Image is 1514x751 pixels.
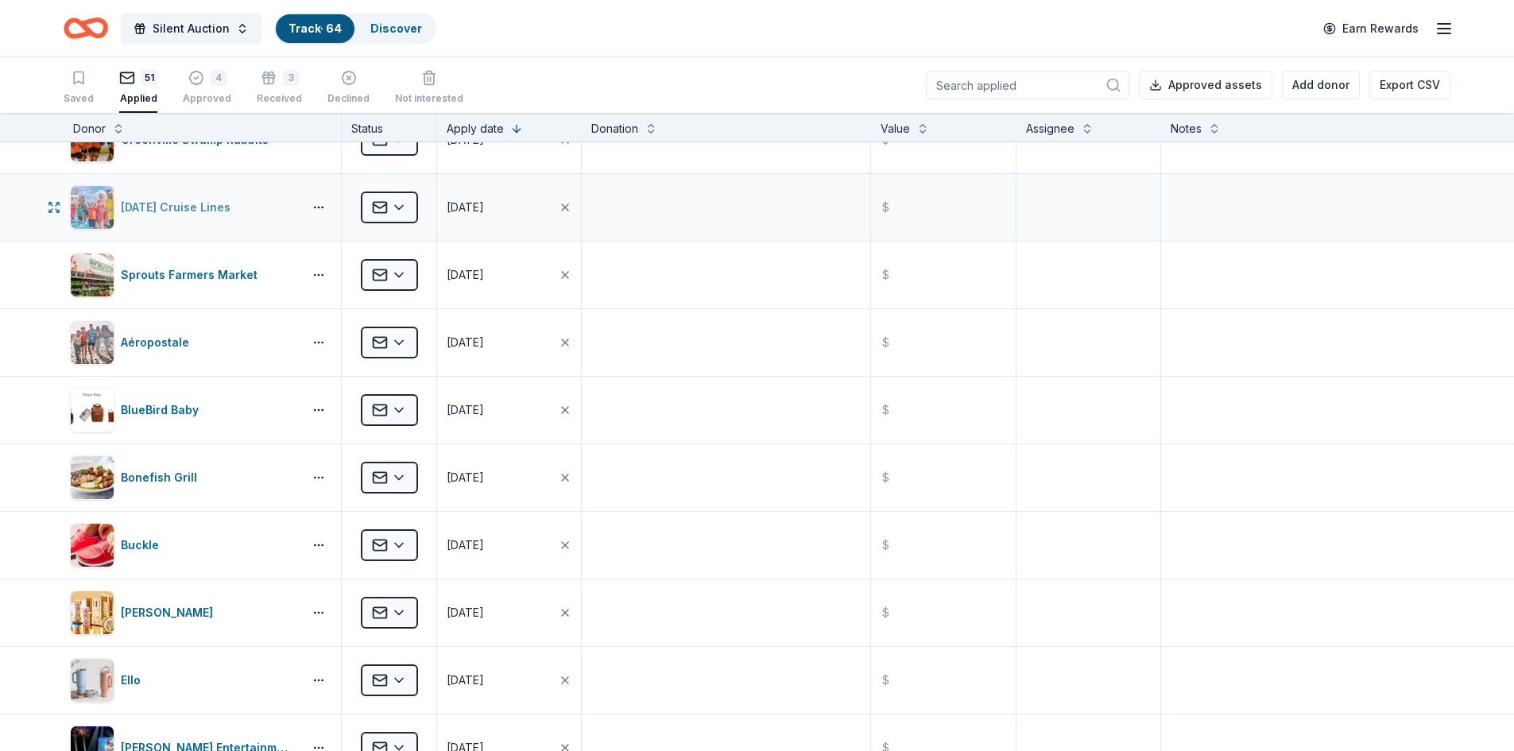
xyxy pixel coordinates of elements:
[70,185,296,230] button: Image for Carnival Cruise Lines[DATE] Cruise Lines
[121,401,205,420] div: BlueBird Baby
[274,13,436,45] button: Track· 64Discover
[119,92,157,105] div: Applied
[71,659,114,702] img: Image for Ello
[70,590,296,635] button: Image for Elizabeth Arden[PERSON_NAME]
[121,536,165,555] div: Buckle
[437,444,581,511] button: [DATE]
[70,253,296,297] button: Image for Sprouts Farmers MarketSprouts Farmers Market
[183,92,231,105] div: Approved
[71,254,114,296] img: Image for Sprouts Farmers Market
[121,265,264,285] div: Sprouts Farmers Market
[121,333,196,352] div: Aéropostale
[437,647,581,714] button: [DATE]
[342,113,437,141] div: Status
[70,388,296,432] button: Image for BlueBird BabyBlueBird Baby
[257,64,302,113] button: 3Received
[121,198,237,217] div: [DATE] Cruise Lines
[447,119,504,138] div: Apply date
[437,512,581,579] button: [DATE]
[1171,119,1202,138] div: Notes
[437,174,581,241] button: [DATE]
[1314,14,1428,43] a: Earn Rewards
[395,64,463,113] button: Not interested
[70,523,296,567] button: Image for BuckleBuckle
[71,456,114,499] img: Image for Bonefish Grill
[1139,71,1272,99] button: Approved assets
[447,265,484,285] div: [DATE]
[447,671,484,690] div: [DATE]
[71,321,114,364] img: Image for Aéropostale
[121,671,147,690] div: Ello
[437,579,581,646] button: [DATE]
[437,377,581,443] button: [DATE]
[437,242,581,308] button: [DATE]
[447,468,484,487] div: [DATE]
[121,603,219,622] div: [PERSON_NAME]
[881,119,910,138] div: Value
[447,401,484,420] div: [DATE]
[121,13,261,45] button: Silent Auction
[447,333,484,352] div: [DATE]
[370,21,422,35] a: Discover
[71,389,114,432] img: Image for BlueBird Baby
[64,92,94,105] div: Saved
[283,70,299,86] div: 3
[153,19,230,38] span: Silent Auction
[64,10,108,47] a: Home
[71,591,114,634] img: Image for Elizabeth Arden
[1369,71,1450,99] button: Export CSV
[591,119,638,138] div: Donation
[71,524,114,567] img: Image for Buckle
[395,92,463,105] div: Not interested
[926,71,1129,99] input: Search applied
[73,119,106,138] div: Donor
[183,64,231,113] button: 4Approved
[327,92,370,105] div: Declined
[447,198,484,217] div: [DATE]
[121,468,203,487] div: Bonefish Grill
[64,64,94,113] button: Saved
[70,658,296,703] button: Image for ElloEllo
[70,455,296,500] button: Image for Bonefish GrillBonefish Grill
[327,64,370,113] button: Declined
[119,64,157,113] button: 51Applied
[288,21,342,35] a: Track· 64
[141,70,157,86] div: 51
[257,92,302,105] div: Received
[447,536,484,555] div: [DATE]
[1282,71,1360,99] button: Add donor
[71,186,114,229] img: Image for Carnival Cruise Lines
[447,603,484,622] div: [DATE]
[211,70,227,86] div: 4
[1026,119,1075,138] div: Assignee
[70,320,296,365] button: Image for AéropostaleAéropostale
[437,309,581,376] button: [DATE]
